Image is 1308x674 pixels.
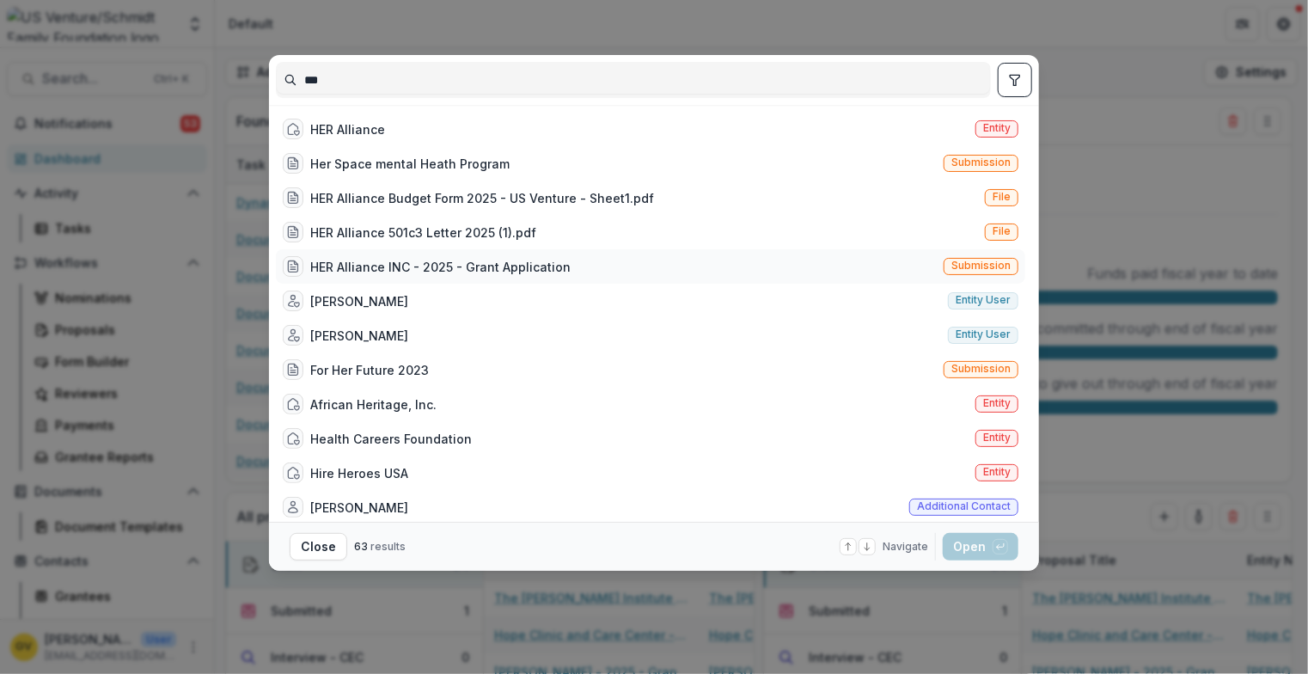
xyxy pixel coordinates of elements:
[310,327,408,345] div: [PERSON_NAME]
[951,260,1011,272] span: Submission
[310,189,654,207] div: HER Alliance Budget Form 2025 - US Venture - Sheet1.pdf
[354,540,368,553] span: 63
[951,363,1011,375] span: Submission
[370,540,406,553] span: results
[310,292,408,310] div: [PERSON_NAME]
[956,294,1011,306] span: Entity user
[310,395,437,414] div: African Heritage, Inc.
[290,533,347,561] button: Close
[983,432,1011,444] span: Entity
[310,499,408,517] div: [PERSON_NAME]
[310,258,571,276] div: HER Alliance INC - 2025 - Grant Application
[998,63,1032,97] button: toggle filters
[310,155,510,173] div: Her Space mental Heath Program
[310,361,429,379] div: For Her Future 2023
[956,328,1011,340] span: Entity user
[993,225,1011,237] span: File
[983,466,1011,478] span: Entity
[310,120,385,138] div: HER Alliance
[993,191,1011,203] span: File
[883,539,928,555] span: Navigate
[983,122,1011,134] span: Entity
[310,430,472,448] div: Health Careers Foundation
[310,464,408,482] div: Hire Heroes USA
[983,397,1011,409] span: Entity
[917,500,1011,512] span: Additional contact
[943,533,1018,561] button: Open
[951,156,1011,168] span: Submission
[310,224,536,242] div: HER Alliance 501c3 Letter 2025 (1).pdf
